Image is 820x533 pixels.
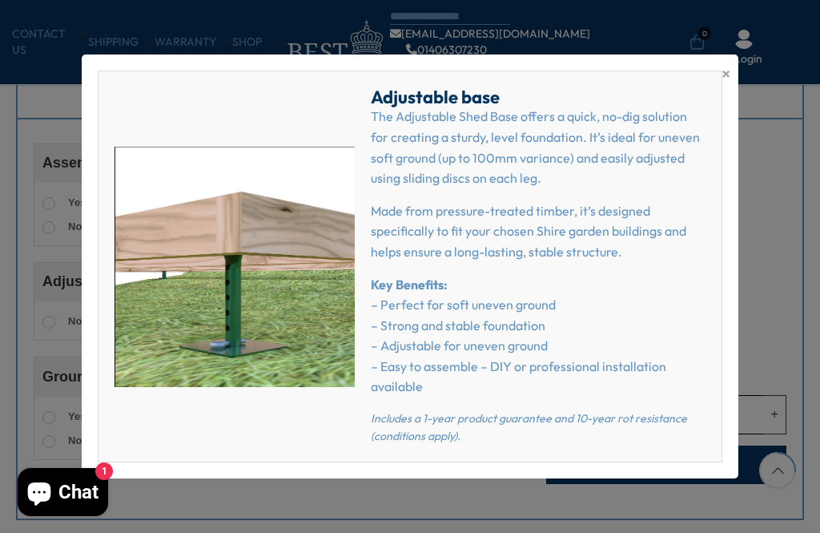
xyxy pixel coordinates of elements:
[722,63,730,85] span: ×
[371,277,448,293] strong: Key Benefits:
[371,87,705,107] h2: Adjustable base
[13,468,113,520] inbox-online-store-chat: Shopify online store chat
[371,275,705,398] p: – Perfect for soft uneven ground – Strong and stable foundation – Adjustable for uneven ground – ...
[371,410,705,446] p: Includes a 1-year product guarantee and 10-year rot resistance (conditions apply).
[371,107,705,188] p: The Adjustable Shed Base offers a quick, no-dig solution for creating a sturdy, level foundation....
[115,147,355,387] img: Adjustable base
[371,201,705,263] p: Made from pressure-treated timber, it’s designed specifically to fit your chosen Shire garden bui...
